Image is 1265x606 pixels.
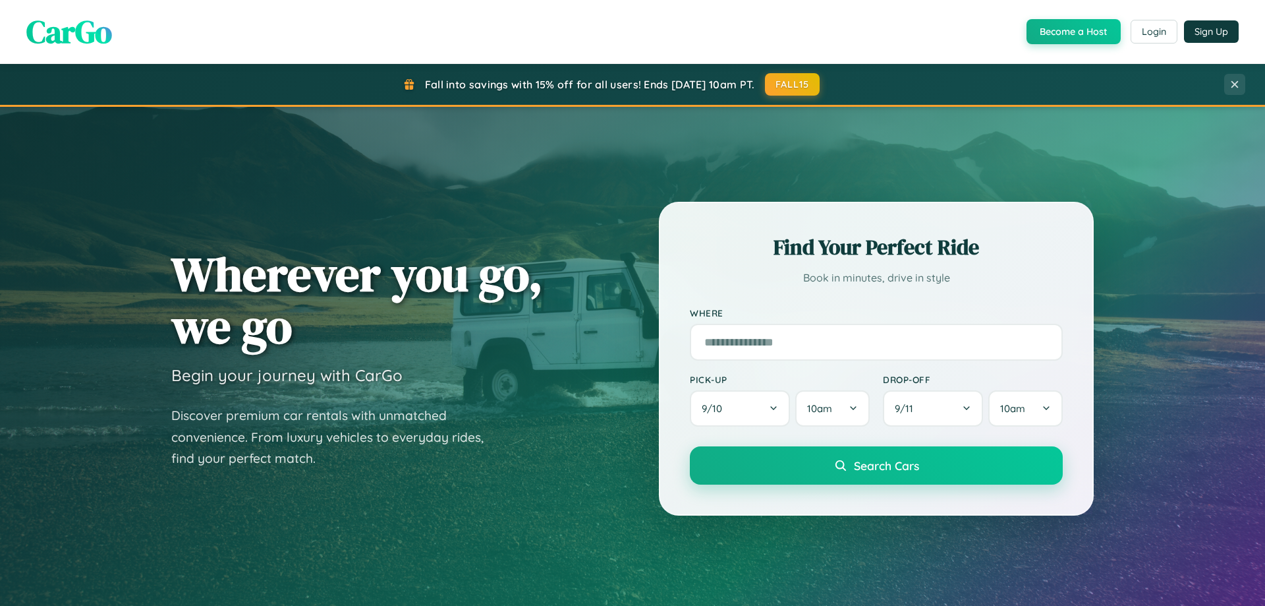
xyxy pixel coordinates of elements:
[988,390,1063,427] button: 10am
[425,78,755,91] span: Fall into savings with 15% off for all users! Ends [DATE] 10am PT.
[1026,19,1121,44] button: Become a Host
[690,307,1063,318] label: Where
[690,446,1063,485] button: Search Cars
[1131,20,1177,44] button: Login
[883,390,983,427] button: 9/11
[1000,402,1025,415] span: 10am
[807,402,832,415] span: 10am
[702,402,729,415] span: 9 / 10
[795,390,870,427] button: 10am
[854,458,919,473] span: Search Cars
[883,374,1063,385] label: Drop-off
[26,10,112,53] span: CarGo
[765,73,820,96] button: FALL15
[690,390,790,427] button: 9/10
[690,374,870,385] label: Pick-up
[171,365,403,385] h3: Begin your journey with CarGo
[895,402,920,415] span: 9 / 11
[690,268,1063,288] p: Book in minutes, drive in style
[171,248,543,352] h1: Wherever you go, we go
[1184,20,1239,43] button: Sign Up
[690,233,1063,262] h2: Find Your Perfect Ride
[171,405,501,470] p: Discover premium car rentals with unmatched convenience. From luxury vehicles to everyday rides, ...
